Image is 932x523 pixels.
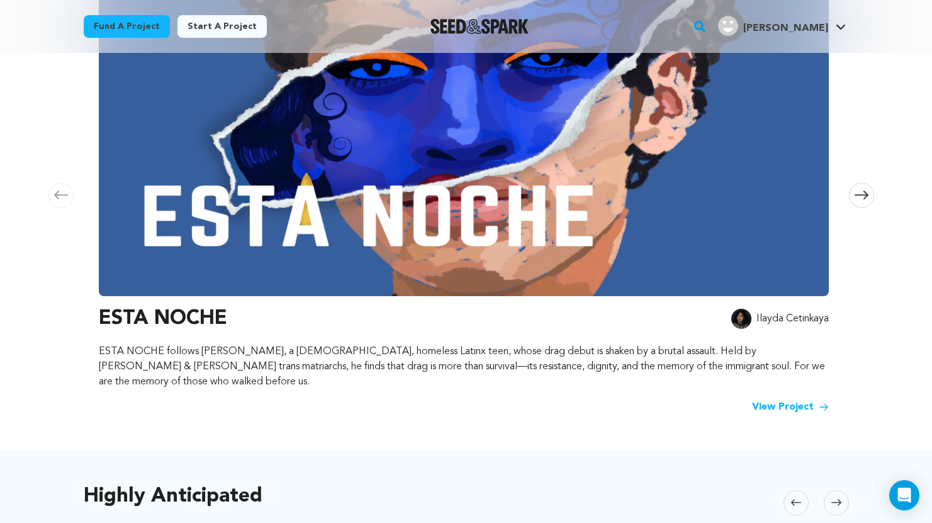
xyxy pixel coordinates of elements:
[716,13,848,36] a: Tetewsky J.'s Profile
[731,309,751,329] img: 2560246e7f205256.jpg
[752,399,829,415] a: View Project
[430,19,529,34] img: Seed&Spark Logo Dark Mode
[718,16,738,36] img: user.png
[743,23,828,33] span: [PERSON_NAME]
[84,15,170,38] a: Fund a project
[99,304,227,334] h3: ESTA NOCHE
[716,13,848,40] span: Tetewsky J.'s Profile
[718,16,828,36] div: Tetewsky J.'s Profile
[889,480,919,510] div: Open Intercom Messenger
[430,19,529,34] a: Seed&Spark Homepage
[756,311,829,326] p: Ilayda Cetinkaya
[99,344,829,389] p: ESTA NOCHE follows [PERSON_NAME], a [DEMOGRAPHIC_DATA], homeless Latinx teen, whose drag debut is...
[84,488,262,505] h2: Highly Anticipated
[177,15,267,38] a: Start a project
